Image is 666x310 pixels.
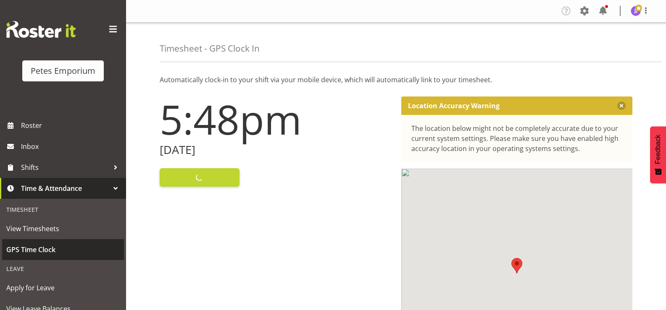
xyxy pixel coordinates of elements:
[408,102,500,110] p: Location Accuracy Warning
[21,182,109,195] span: Time & Attendance
[654,135,662,164] span: Feedback
[21,140,122,153] span: Inbox
[411,123,623,154] div: The location below might not be completely accurate due to your current system settings. Please m...
[160,44,260,53] h4: Timesheet - GPS Clock In
[160,96,391,142] h1: 5:48pm
[2,277,124,298] a: Apply for Leave
[2,201,124,218] div: Timesheet
[2,218,124,239] a: View Timesheets
[2,260,124,277] div: Leave
[160,143,391,156] h2: [DATE]
[31,65,95,77] div: Petes Emporium
[21,161,109,174] span: Shifts
[21,119,122,132] span: Roster
[6,243,120,256] span: GPS Time Clock
[6,21,76,38] img: Rosterit website logo
[6,281,120,294] span: Apply for Leave
[6,222,120,235] span: View Timesheets
[160,75,632,85] p: Automatically clock-in to your shift via your mobile device, which will automatically link to you...
[617,102,626,110] button: Close message
[2,239,124,260] a: GPS Time Clock
[650,126,666,183] button: Feedback - Show survey
[631,6,641,16] img: janelle-jonkers702.jpg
